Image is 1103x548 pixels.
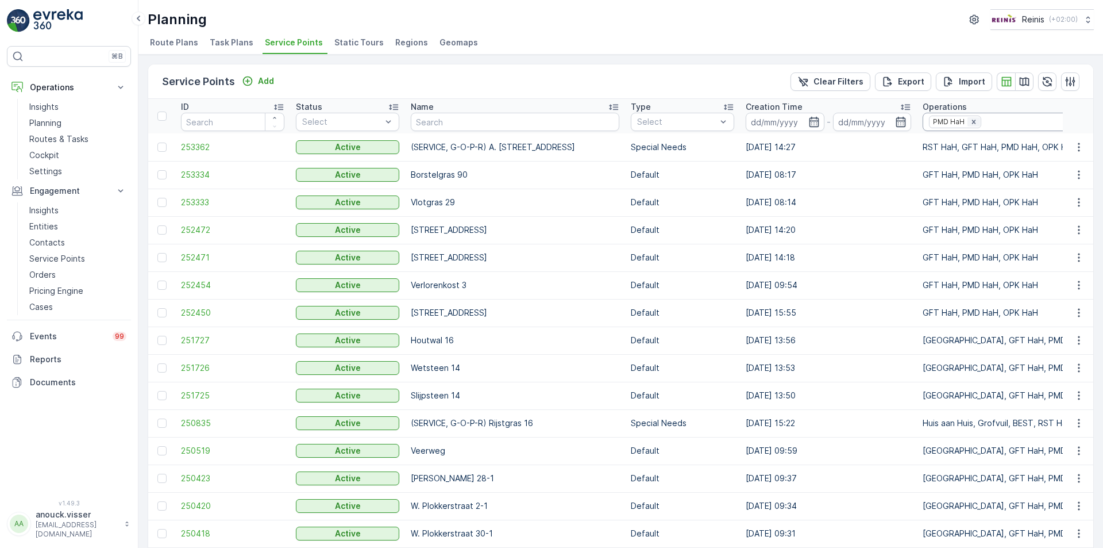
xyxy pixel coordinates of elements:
[7,76,131,99] button: Operations
[296,101,322,113] p: Status
[181,335,284,346] span: 251727
[740,437,917,465] td: [DATE] 09:59
[258,75,274,87] p: Add
[740,244,917,271] td: [DATE] 14:18
[740,299,917,327] td: [DATE] 15:55
[296,334,399,347] button: Active
[740,327,917,354] td: [DATE] 13:56
[181,169,284,181] span: 253334
[237,74,279,88] button: Add
[157,474,167,483] div: Toggle Row Selected
[335,197,361,208] p: Active
[296,223,399,237] button: Active
[740,492,917,520] td: [DATE] 09:34
[411,113,619,131] input: Search
[746,101,803,113] p: Creation Time
[25,219,131,235] a: Entities
[335,335,361,346] p: Active
[625,189,740,216] td: Default
[181,417,284,429] a: 250835
[33,9,83,32] img: logo_light-DOdMpM7g.png
[625,409,740,437] td: Special Needs
[405,161,625,189] td: Borstelgras 90
[181,252,284,263] span: 252471
[813,76,863,87] p: Clear Filters
[181,279,284,291] a: 252454
[302,116,381,128] p: Select
[150,37,198,48] span: Route Plans
[625,244,740,271] td: Default
[181,362,284,374] span: 251726
[959,76,985,87] p: Import
[625,327,740,354] td: Default
[157,143,167,152] div: Toggle Row Selected
[405,409,625,437] td: (SERVICE, G-O-P-R) Rijstgras 16
[181,473,284,484] a: 250423
[25,115,131,131] a: Planning
[157,170,167,179] div: Toggle Row Selected
[296,444,399,458] button: Active
[29,269,56,281] p: Orders
[181,307,284,319] span: 252450
[631,101,651,113] p: Type
[111,52,123,61] p: ⌘B
[625,437,740,465] td: Default
[625,216,740,244] td: Default
[265,37,323,48] span: Service Points
[296,472,399,485] button: Active
[25,299,131,315] a: Cases
[157,446,167,455] div: Toggle Row Selected
[30,377,126,388] p: Documents
[740,161,917,189] td: [DATE] 08:17
[990,13,1017,26] img: Reinis-Logo-Vrijstaand_Tekengebied-1-copy2_aBO4n7j.png
[29,301,53,313] p: Cases
[790,72,870,91] button: Clear Filters
[181,113,284,131] input: Search
[967,117,980,127] div: Remove PMD HaH
[625,520,740,547] td: Default
[181,445,284,457] a: 250519
[7,9,30,32] img: logo
[637,116,716,128] p: Select
[898,76,924,87] p: Export
[405,133,625,161] td: (SERVICE, G-O-P-R) A. [STREET_ADDRESS]
[395,37,428,48] span: Regions
[29,237,65,248] p: Contacts
[157,391,167,400] div: Toggle Row Selected
[7,371,131,394] a: Documents
[157,308,167,317] div: Toggle Row Selected
[405,437,625,465] td: Veerweg
[181,197,284,208] a: 253333
[625,161,740,189] td: Default
[296,416,399,430] button: Active
[29,205,59,216] p: Insights
[7,325,131,348] a: Events99
[405,465,625,492] td: [PERSON_NAME] 28-1
[157,336,167,345] div: Toggle Row Selected
[157,363,167,373] div: Toggle Row Selected
[181,141,284,153] a: 253362
[29,221,58,232] p: Entities
[625,271,740,299] td: Default
[740,409,917,437] td: [DATE] 15:22
[7,179,131,202] button: Engagement
[25,202,131,219] a: Insights
[1049,15,1078,24] p: ( +02:00 )
[740,465,917,492] td: [DATE] 09:37
[296,306,399,320] button: Active
[405,520,625,547] td: W. Plokkerstraat 30-1
[405,299,625,327] td: [STREET_ADDRESS]
[115,332,124,341] p: 99
[29,133,88,145] p: Routes & Tasks
[296,527,399,541] button: Active
[335,224,361,236] p: Active
[30,331,106,342] p: Events
[181,528,284,539] span: 250418
[335,141,361,153] p: Active
[1022,14,1044,25] p: Reinis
